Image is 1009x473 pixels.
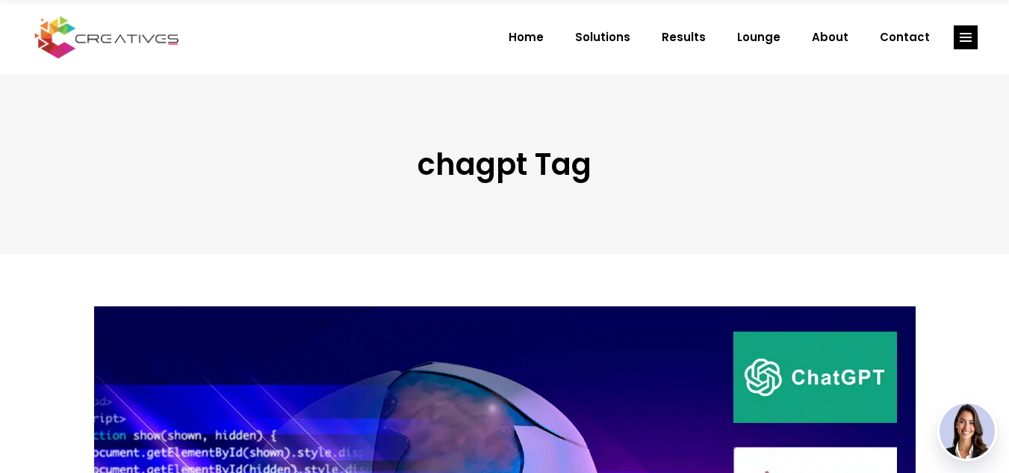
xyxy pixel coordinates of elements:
a: Results [646,18,721,57]
a: Home [493,18,559,57]
h3: chagpt Tag [94,146,916,182]
span: About [812,18,848,57]
a: About [796,18,864,57]
span: Contact [880,18,930,57]
span: Results [662,18,706,57]
a: link [954,25,978,49]
img: logo [31,14,182,61]
a: Solutions [559,18,646,57]
img: agent [940,404,995,459]
span: Lounge [737,18,780,57]
span: Home [509,18,544,57]
a: Contact [864,18,946,57]
span: Solutions [575,18,630,57]
a: Lounge [721,18,796,57]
